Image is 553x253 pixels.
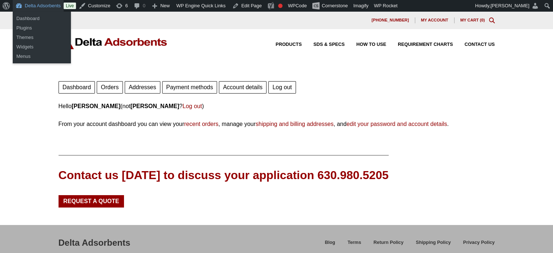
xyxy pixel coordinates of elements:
span: Products [276,42,302,47]
a: Widgets [13,42,71,52]
a: [PHONE_NUMBER] [366,17,415,23]
span: Privacy Policy [463,240,495,245]
ul: Delta Adsorbents [13,31,71,63]
a: My Cart (0) [460,18,485,22]
a: Menus [13,52,71,61]
a: Dashboard [13,14,71,23]
p: Hello (not ? ) [59,101,495,111]
span: Terms [348,240,361,245]
span: Return Policy [373,240,404,245]
a: Products [264,42,302,47]
a: Dashboard [59,81,95,94]
a: Payment methods [162,81,217,94]
p: From your account dashboard you can view your , manage your , and . [59,119,495,129]
strong: [PERSON_NAME] [72,103,120,109]
a: SDS & SPECS [302,42,345,47]
a: Blog [318,238,341,251]
a: Request a Quote [59,195,124,207]
a: Account details [219,81,267,94]
a: Log out [183,103,202,109]
a: Log out [268,81,296,94]
div: Contact us [DATE] to discuss your application 630.980.5205 [59,167,389,183]
strong: [PERSON_NAME] [131,103,179,109]
span: [PHONE_NUMBER] [372,18,409,22]
a: My account [415,17,454,23]
a: Return Policy [367,238,410,251]
span: [PERSON_NAME] [490,3,529,8]
span: Request a Quote [63,198,119,204]
div: Delta Adsorbents [59,237,131,249]
a: Live [64,3,76,9]
span: My account [421,18,448,22]
span: Requirement Charts [398,42,453,47]
a: Plugins [13,23,71,33]
span: 0 [481,18,483,22]
span: How to Use [356,42,386,47]
a: edit your password and account details [346,121,447,127]
span: Contact Us [465,42,495,47]
a: How to Use [345,42,386,47]
span: SDS & SPECS [313,42,345,47]
a: Terms [341,238,367,251]
a: Themes [13,33,71,42]
img: Delta Adsorbents [59,35,168,49]
a: Privacy Policy [457,238,495,251]
ul: Delta Adsorbents [13,12,71,35]
span: Blog [325,240,335,245]
span: Shipping Policy [416,240,451,245]
a: Orders [97,81,123,94]
a: Addresses [125,81,160,94]
div: Focus keyphrase not set [278,4,282,8]
a: shipping and billing addresses [256,121,333,127]
a: Contact Us [453,42,495,47]
div: Toggle Modal Content [489,17,495,23]
a: Requirement Charts [386,42,453,47]
nav: Account pages [59,79,495,94]
a: recent orders [184,121,218,127]
a: Shipping Policy [410,238,457,251]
